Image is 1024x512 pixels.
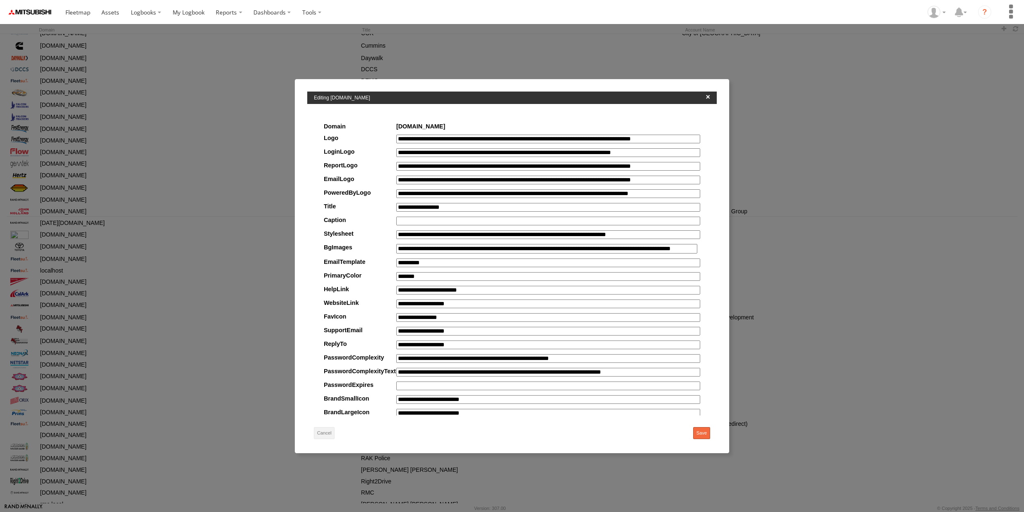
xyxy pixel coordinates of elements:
[693,427,710,439] button: Save
[396,368,700,377] input: passwordComplexityText
[925,6,949,18] div: Jonah Towler
[324,217,396,225] span: caption
[324,258,396,267] span: emailTemplate
[324,272,396,281] span: primaryColor
[324,286,396,295] span: helpLink
[324,230,396,239] span: stylesheet
[324,409,396,418] span: brandLargeIcon
[396,286,700,295] input: helpLink
[324,203,396,212] span: title
[324,176,396,184] span: emailLogo
[396,382,700,390] input: passwordExpires
[396,299,700,308] input: websiteLink
[978,5,991,19] i: ?
[324,395,396,404] span: brandSmallIcon
[396,244,697,254] input: bgImages
[396,162,700,171] input: reportLogo
[314,95,706,101] div: Editing [DOMAIN_NAME]
[706,93,711,101] label: ×
[396,327,700,336] input: supportEmail
[324,354,396,363] span: passwordComplexity
[324,135,396,143] span: logo
[324,123,396,130] span: domain
[324,299,396,308] span: websiteLink
[396,272,700,281] input: primaryColor
[396,230,700,239] input: stylesheet
[396,313,700,322] input: favIcon
[324,162,396,171] span: reportLogo
[396,189,700,198] input: poweredByLogo
[8,1,51,23] img: Mitsubishi-Emblem.webp
[396,148,700,157] input: loginLogo
[324,382,396,390] span: passwordExpires
[396,354,700,363] input: passwordComplexity
[324,244,396,254] span: bgImages
[396,395,700,404] input: brandSmallIcon
[324,148,396,157] span: loginLogo
[396,409,700,418] input: brandLargeIcon
[396,258,700,267] input: emailTemplate
[396,341,700,349] input: replyTo
[396,217,700,225] input: caption
[324,368,396,377] span: passwordComplexityText
[324,327,396,336] span: supportEmail
[396,176,700,184] input: emailLogo
[314,427,335,439] button: Cancel
[324,189,396,198] span: poweredByLogo
[324,313,396,322] span: favIcon
[396,123,700,130] span: [DOMAIN_NAME]
[324,341,396,349] span: replyTo
[396,135,700,143] input: logo
[396,203,700,212] input: title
